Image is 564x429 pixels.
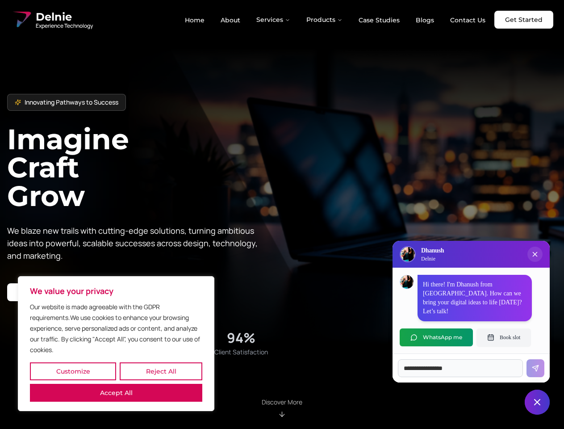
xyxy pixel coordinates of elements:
[249,11,297,29] button: Services
[351,13,407,28] a: Case Studies
[494,11,553,29] a: Get Started
[423,280,526,316] p: Hi there! I'm Dhanush from [GEOGRAPHIC_DATA]. How can we bring your digital ideas to life [DATE]?...
[30,302,202,355] p: Our website is made agreeable with the GDPR requirements.We use cookies to enhance your browsing ...
[401,247,415,261] img: Delnie Logo
[262,398,302,418] div: Scroll to About section
[25,98,118,107] span: Innovating Pathways to Success
[178,13,212,28] a: Home
[227,330,255,346] div: 94%
[527,247,543,262] button: Close chat popup
[299,11,350,29] button: Products
[476,328,531,346] button: Book slot
[7,283,109,301] a: Start your project with us
[36,10,93,24] span: Delnie
[178,11,493,29] nav: Main
[400,328,473,346] button: WhatsApp me
[443,13,493,28] a: Contact Us
[11,9,93,30] a: Delnie Logo Full
[36,22,93,29] span: Experience Technology
[213,13,247,28] a: About
[262,398,302,407] p: Discover More
[421,246,444,255] h3: Dhanush
[11,9,32,30] img: Delnie Logo
[214,348,268,357] span: Client Satisfaction
[30,362,116,380] button: Customize
[409,13,441,28] a: Blogs
[7,224,264,262] p: We blaze new trails with cutting-edge solutions, turning ambitious ideas into powerful, scalable ...
[30,384,202,402] button: Accept All
[30,286,202,296] p: We value your privacy
[7,125,282,210] h1: Imagine Craft Grow
[400,275,414,289] img: Dhanush
[421,255,444,262] p: Delnie
[120,362,202,380] button: Reject All
[525,390,550,415] button: Close chat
